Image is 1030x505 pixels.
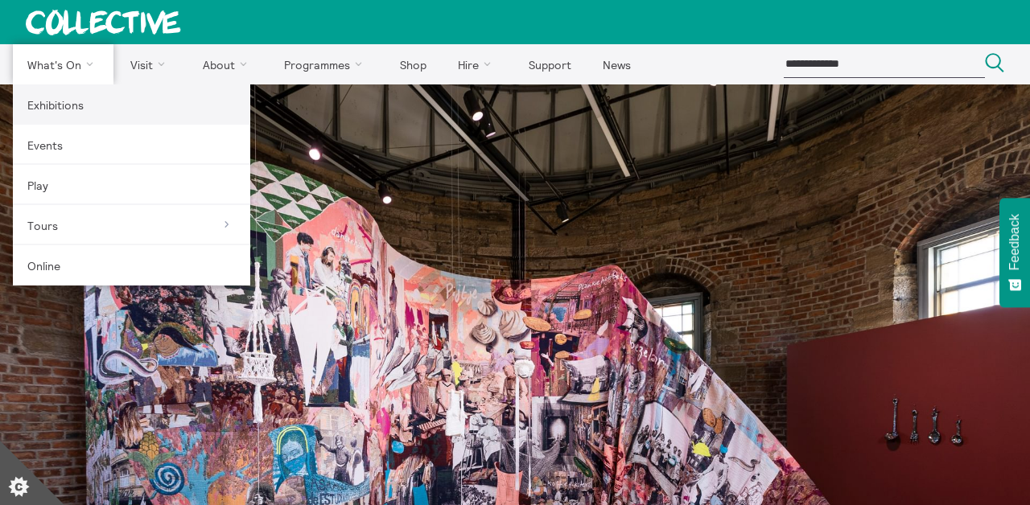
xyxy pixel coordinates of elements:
[444,44,512,84] a: Hire
[270,44,383,84] a: Programmes
[514,44,585,84] a: Support
[13,84,250,125] a: Exhibitions
[13,245,250,285] a: Online
[385,44,440,84] a: Shop
[13,44,113,84] a: What's On
[188,44,267,84] a: About
[117,44,186,84] a: Visit
[1007,214,1022,270] span: Feedback
[13,205,250,245] a: Tours
[588,44,645,84] a: News
[13,125,250,165] a: Events
[13,165,250,205] a: Play
[999,198,1030,307] button: Feedback - Show survey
